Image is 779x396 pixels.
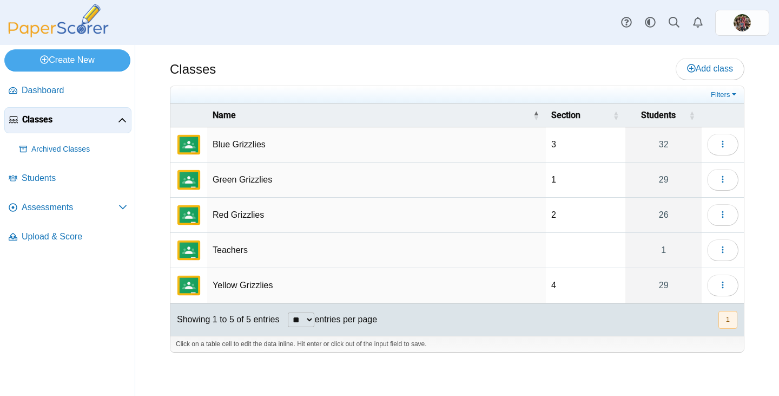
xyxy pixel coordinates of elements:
img: External class connected through Google Classroom [176,132,202,158]
img: External class connected through Google Classroom [176,272,202,298]
label: entries per page [314,315,377,324]
a: Dashboard [4,78,131,104]
a: 26 [625,198,702,232]
div: Showing 1 to 5 of 5 entries [170,303,279,336]
nav: pagination [717,311,737,329]
a: 32 [625,127,702,162]
a: Students [4,166,131,192]
span: Kerry Swicegood [734,14,751,31]
span: Classes [22,114,118,126]
a: Create New [4,49,130,71]
span: Add class [687,64,733,73]
a: 1 [625,233,702,268]
a: Add class [676,58,744,80]
td: 1 [546,163,626,198]
a: ps.ZGjZAUrt273eHv6v [715,10,769,36]
a: PaperScorer [4,30,113,39]
span: Students : Activate to sort [689,104,695,127]
td: 4 [546,268,626,303]
button: 1 [718,311,737,329]
span: Upload & Score [22,231,127,243]
td: Red Grizzlies [207,198,546,233]
img: External class connected through Google Classroom [176,167,202,193]
a: Classes [4,107,131,133]
span: Name : Activate to invert sorting [533,104,539,127]
td: Green Grizzlies [207,163,546,198]
td: Yellow Grizzlies [207,268,546,303]
img: External class connected through Google Classroom [176,237,202,263]
a: 29 [625,163,702,197]
a: Upload & Score [4,224,131,250]
img: PaperScorer [4,4,113,37]
a: Filters [708,89,741,100]
td: 2 [546,198,626,233]
a: Assessments [4,195,131,221]
td: 3 [546,127,626,163]
a: 29 [625,268,702,303]
div: Click on a table cell to edit the data inline. Hit enter or click out of the input field to save. [170,336,744,352]
a: Archived Classes [15,137,131,163]
span: Assessments [22,202,118,213]
td: Blue Grizzlies [207,127,546,163]
a: Alerts [686,11,710,35]
td: Teachers [207,233,546,268]
span: Section [551,110,580,120]
h1: Classes [170,60,216,79]
span: Students [22,172,127,184]
span: Students [641,110,676,120]
span: Name [213,110,236,120]
span: Dashboard [22,85,127,96]
img: ps.ZGjZAUrt273eHv6v [734,14,751,31]
img: External class connected through Google Classroom [176,202,202,228]
span: Section : Activate to sort [612,104,619,127]
span: Archived Classes [31,144,127,155]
